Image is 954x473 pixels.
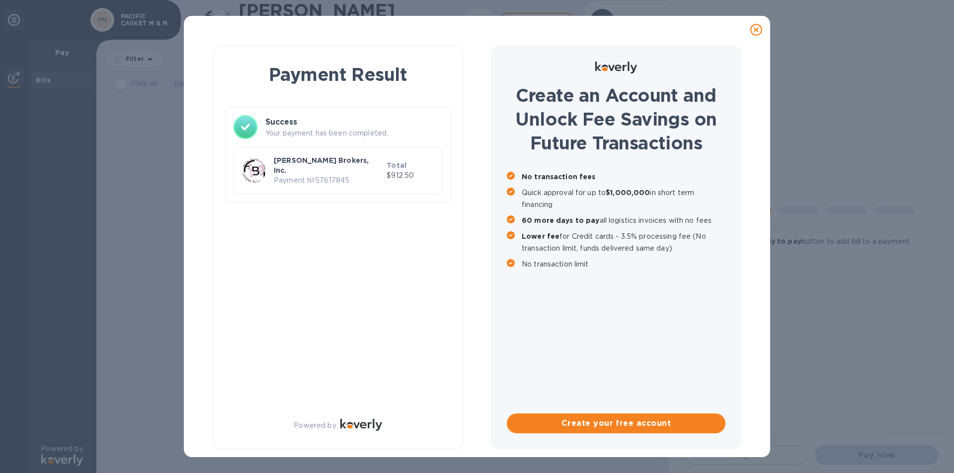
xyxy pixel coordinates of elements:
[507,83,725,155] h1: Create an Account and Unlock Fee Savings on Future Transactions
[522,216,600,224] b: 60 more days to pay
[595,62,637,73] img: Logo
[340,419,382,431] img: Logo
[606,189,650,197] b: $1,000,000
[274,175,383,186] p: Payment № 57617845
[294,420,336,431] p: Powered by
[522,187,725,210] p: Quick approval for up to in short term financing
[387,161,406,169] b: Total
[387,170,434,181] p: $912.50
[522,230,725,254] p: for Credit cards - 3.5% processing fee (No transaction limit, funds delivered same day)
[515,417,717,429] span: Create your free account
[265,116,442,128] h3: Success
[229,62,447,87] h1: Payment Result
[265,128,442,138] p: Your payment has been completed.
[274,155,383,175] p: [PERSON_NAME] Brokers, Inc.
[507,413,725,433] button: Create your free account
[522,214,725,226] p: all logistics invoices with no fees
[522,173,596,181] b: No transaction fees
[522,232,559,240] b: Lower fee
[522,258,725,270] p: No transaction limit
